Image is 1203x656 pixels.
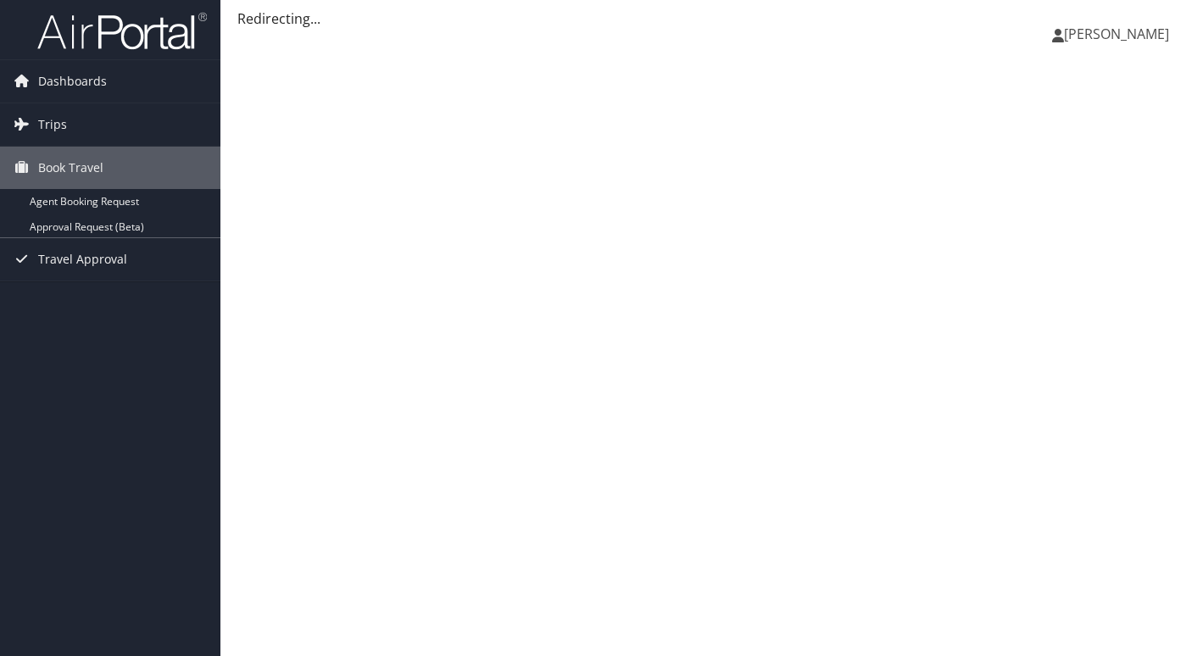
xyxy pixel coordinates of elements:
span: Travel Approval [38,238,127,281]
div: Redirecting... [237,8,1186,29]
a: [PERSON_NAME] [1052,8,1186,59]
span: [PERSON_NAME] [1064,25,1169,43]
span: Dashboards [38,60,107,103]
img: airportal-logo.png [37,11,207,51]
span: Book Travel [38,147,103,189]
span: Trips [38,103,67,146]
